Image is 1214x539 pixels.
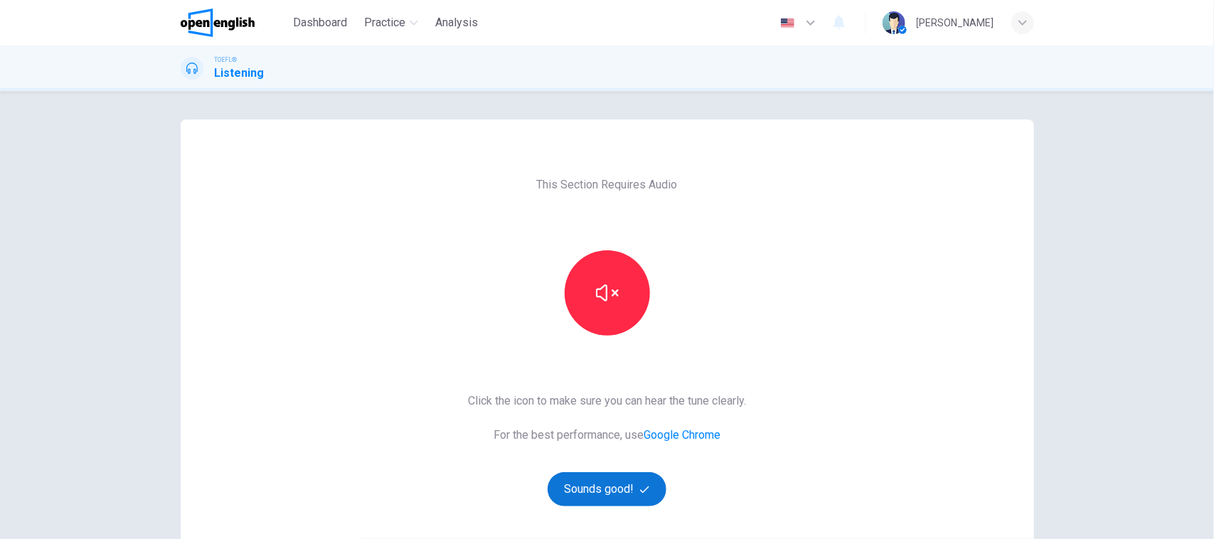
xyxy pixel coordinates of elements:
[287,10,353,36] button: Dashboard
[215,55,238,65] span: TOEFL®
[215,65,265,82] h1: Listening
[364,14,405,31] span: Practice
[779,18,797,28] img: en
[644,428,720,442] a: Google Chrome
[435,14,478,31] span: Analysis
[181,9,255,37] img: OpenEnglish logo
[293,14,347,31] span: Dashboard
[358,10,424,36] button: Practice
[548,472,667,506] button: Sounds good!
[468,427,746,444] span: For the best performance, use
[468,393,746,410] span: Click the icon to make sure you can hear the tune clearly.
[537,176,678,193] span: This Section Requires Audio
[430,10,484,36] button: Analysis
[181,9,288,37] a: OpenEnglish logo
[883,11,905,34] img: Profile picture
[917,14,994,31] div: [PERSON_NAME]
